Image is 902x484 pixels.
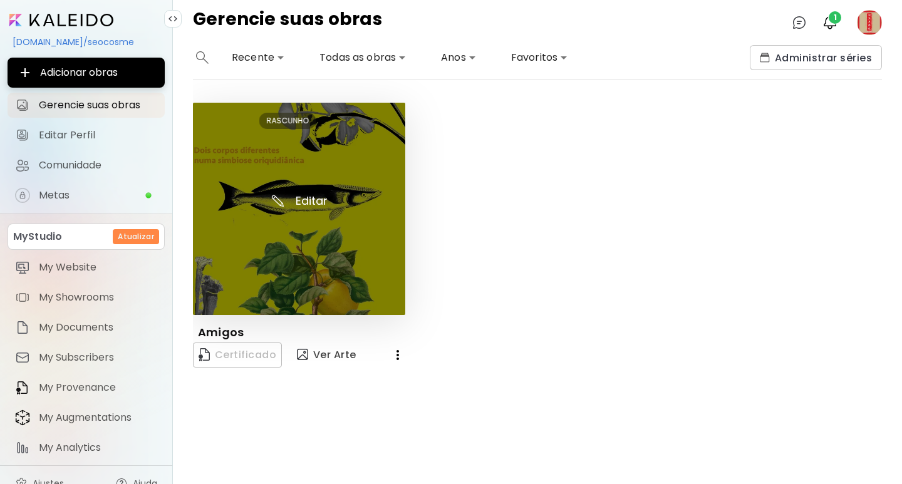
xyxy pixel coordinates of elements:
h6: Atualizar [118,231,154,242]
img: chatIcon [792,15,807,30]
span: Comunidade [39,159,157,172]
h4: Gerencie suas obras [193,10,382,35]
a: iconcompleteMetas [8,183,165,208]
img: item [15,350,30,365]
span: My Augmentations [39,411,157,424]
div: Favoritos [506,48,573,68]
span: My Analytics [39,441,157,454]
span: Gerencie suas obras [39,99,157,111]
div: [DOMAIN_NAME]/seocosme [8,31,165,53]
span: My Website [39,261,157,274]
a: itemMy Provenance [8,375,165,400]
span: Administrar séries [760,51,872,64]
p: Amigos [198,325,244,340]
img: item [15,440,30,455]
img: thumbnail [193,103,405,315]
p: MyStudio [13,229,62,244]
a: itemMy Documents [8,315,165,340]
img: bellIcon [822,15,837,30]
img: Comunidade icon [15,158,30,173]
a: itemMy Subscribers [8,345,165,370]
button: view-artVer Arte [292,342,361,368]
span: Ver Arte [297,348,356,363]
img: item [15,290,30,305]
div: Recente [227,48,289,68]
a: itemMy Website [8,255,165,280]
span: My Documents [39,321,157,334]
button: bellIcon1 [819,12,841,33]
img: Editar Perfil icon [15,128,30,143]
a: itemMy Showrooms [8,285,165,310]
img: collections [760,53,770,63]
div: Todas as obras [314,48,411,68]
a: Comunidade iconComunidade [8,153,165,178]
span: Adicionar obras [18,65,155,80]
img: search [196,51,209,64]
div: Anos [436,48,481,68]
img: item [15,409,30,426]
div: RASCUNHO [259,113,316,129]
a: Editar Perfil iconEditar Perfil [8,123,165,148]
span: My Provenance [39,381,157,394]
span: 1 [829,11,841,24]
a: itemMy Analytics [8,435,165,460]
img: collapse [168,14,178,24]
button: search [193,45,212,70]
img: item [15,260,30,275]
span: Editar Perfil [39,129,157,142]
img: item [15,380,30,395]
button: Adicionar obras [8,58,165,88]
a: itemMy Augmentations [8,405,165,430]
span: My Subscribers [39,351,157,364]
button: collectionsAdministrar séries [750,45,882,70]
img: item [15,320,30,335]
img: Gerencie suas obras icon [15,98,30,113]
span: Metas [39,189,145,202]
span: My Showrooms [39,291,157,304]
a: Gerencie suas obras iconGerencie suas obras [8,93,165,118]
img: view-art [297,349,308,360]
